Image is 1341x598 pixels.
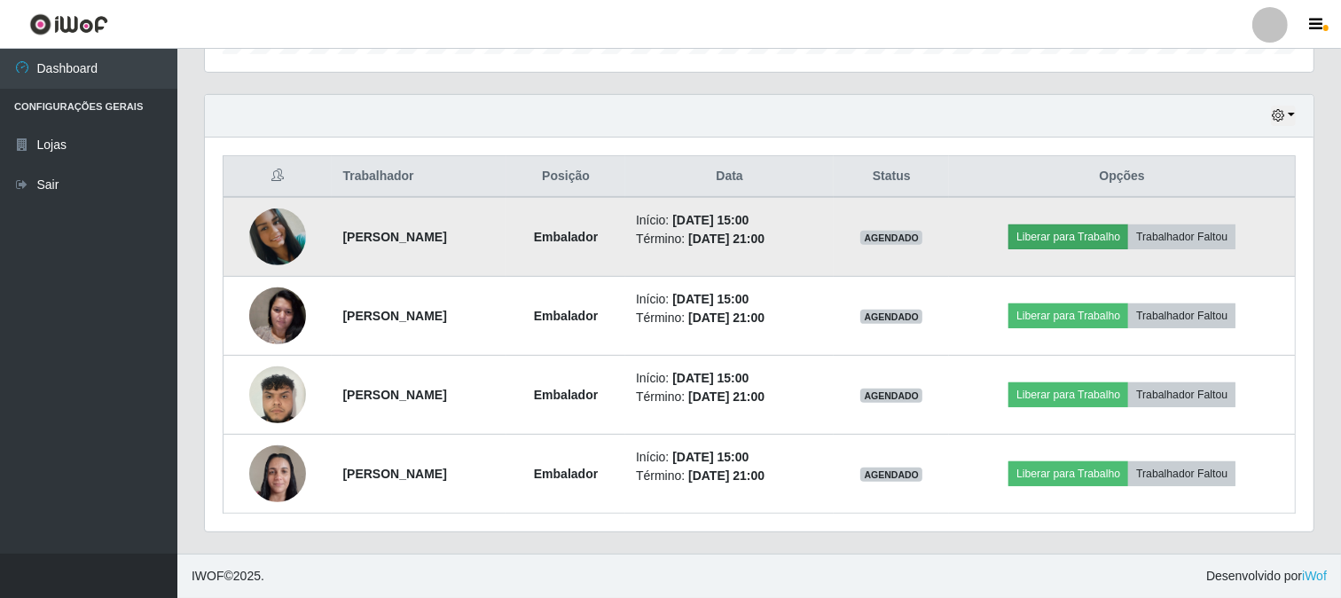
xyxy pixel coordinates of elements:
[249,278,306,353] img: 1682608462576.jpeg
[688,232,765,246] time: [DATE] 21:00
[1206,567,1327,586] span: Desenvolvido por
[860,310,922,324] span: AGENDADO
[688,389,765,404] time: [DATE] 21:00
[636,369,823,388] li: Início:
[625,156,834,198] th: Data
[534,309,598,323] strong: Embalador
[342,309,446,323] strong: [PERSON_NAME]
[636,467,823,485] li: Término:
[636,448,823,467] li: Início:
[342,230,446,244] strong: [PERSON_NAME]
[636,388,823,406] li: Término:
[1008,224,1128,249] button: Liberar para Trabalho
[1128,303,1235,328] button: Trabalhador Faltou
[636,230,823,248] li: Término:
[688,468,765,483] time: [DATE] 21:00
[249,436,306,511] img: 1738436502768.jpeg
[1008,303,1128,328] button: Liberar para Trabalho
[636,309,823,327] li: Término:
[342,388,446,402] strong: [PERSON_NAME]
[636,211,823,230] li: Início:
[1128,224,1235,249] button: Trabalhador Faltou
[1302,569,1327,583] a: iWof
[672,371,749,385] time: [DATE] 15:00
[672,450,749,464] time: [DATE] 15:00
[249,209,306,265] img: 1693608079370.jpeg
[860,231,922,245] span: AGENDADO
[534,388,598,402] strong: Embalador
[342,467,446,481] strong: [PERSON_NAME]
[1008,461,1128,486] button: Liberar para Trabalho
[1008,382,1128,407] button: Liberar para Trabalho
[860,389,922,403] span: AGENDADO
[534,467,598,481] strong: Embalador
[688,311,765,325] time: [DATE] 21:00
[332,156,506,198] th: Trabalhador
[860,468,922,482] span: AGENDADO
[506,156,625,198] th: Posição
[249,357,306,432] img: 1731039194690.jpeg
[534,230,598,244] strong: Embalador
[1128,461,1235,486] button: Trabalhador Faltou
[1128,382,1235,407] button: Trabalhador Faltou
[672,213,749,227] time: [DATE] 15:00
[192,569,224,583] span: IWOF
[672,292,749,306] time: [DATE] 15:00
[949,156,1295,198] th: Opções
[192,567,264,586] span: © 2025 .
[29,13,108,35] img: CoreUI Logo
[636,290,823,309] li: Início:
[834,156,949,198] th: Status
